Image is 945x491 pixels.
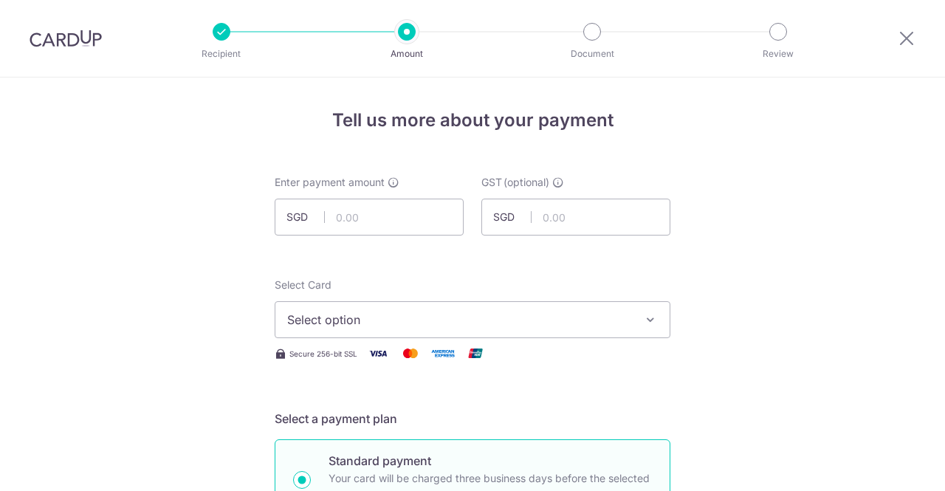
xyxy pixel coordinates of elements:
[481,175,502,190] span: GST
[275,410,670,428] h5: Select a payment plan
[167,47,276,61] p: Recipient
[286,210,325,224] span: SGD
[275,107,670,134] h4: Tell us more about your payment
[275,278,331,291] span: translation missing: en.payables.payment_networks.credit_card.summary.labels.select_card
[493,210,532,224] span: SGD
[287,311,631,329] span: Select option
[275,199,464,236] input: 0.00
[504,175,549,190] span: (optional)
[275,301,670,338] button: Select option
[537,47,647,61] p: Document
[481,199,670,236] input: 0.00
[329,452,652,470] p: Standard payment
[850,447,930,484] iframe: Opens a widget where you can find more information
[396,344,425,363] img: Mastercard
[289,348,357,360] span: Secure 256-bit SSL
[461,344,490,363] img: Union Pay
[363,344,393,363] img: Visa
[275,175,385,190] span: Enter payment amount
[724,47,833,61] p: Review
[352,47,461,61] p: Amount
[30,30,102,47] img: CardUp
[428,344,458,363] img: American Express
